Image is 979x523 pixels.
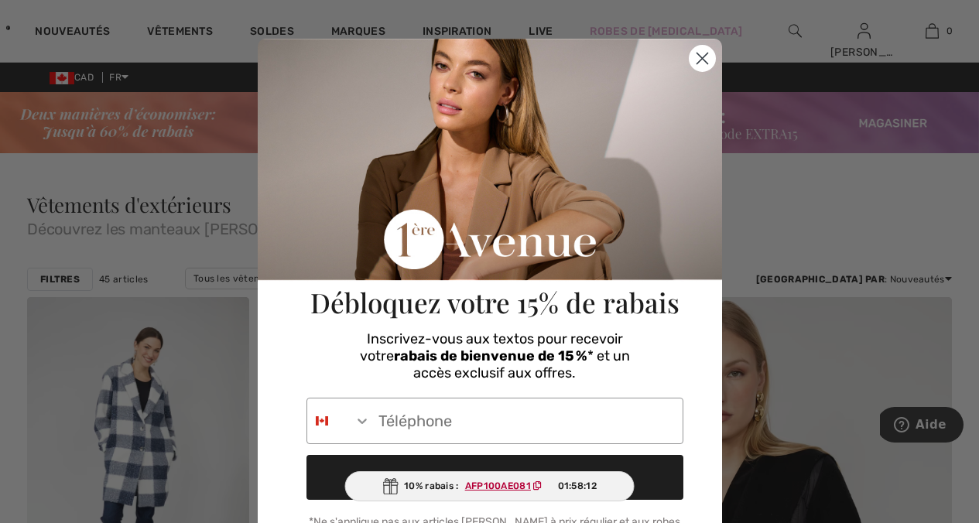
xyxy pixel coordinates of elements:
[316,415,328,427] img: Canada
[306,455,683,500] button: ABONNEZ-VOUS
[360,330,630,381] span: Inscrivez-vous aux textos pour recevoir votre * et un accès exclusif aux offres.
[307,398,371,443] button: Search Countries
[310,284,679,320] span: Débloquez votre 15% de rabais
[382,478,398,494] img: Gift.svg
[36,11,67,25] span: Aide
[371,398,683,443] input: Téléphone
[465,480,531,491] ins: AFP100AE081
[689,45,716,72] button: Close dialog
[558,479,597,493] span: 01:58:12
[344,471,635,501] div: 10% rabais :
[394,347,587,364] span: rabais de bienvenue de 15 %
